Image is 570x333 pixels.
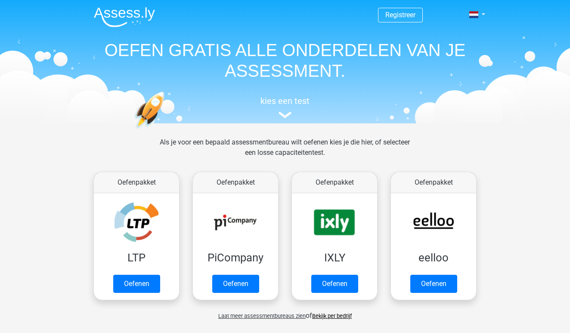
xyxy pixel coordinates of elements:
[113,275,160,293] a: Oefenen
[87,96,483,119] a: kies een test
[134,91,198,170] img: oefenen
[87,304,483,321] div: of
[312,313,352,319] a: Bekijk per bedrijf
[410,275,457,293] a: Oefenen
[212,275,259,293] a: Oefenen
[385,11,415,19] a: Registreer
[279,112,291,118] img: assessment
[218,313,306,319] span: Laat meer assessmentbureaus zien
[311,275,358,293] a: Oefenen
[87,40,483,81] h1: OEFEN GRATIS ALLE ONDERDELEN VAN JE ASSESSMENT.
[87,96,483,106] h5: kies een test
[94,7,155,27] img: Assessly
[153,137,417,168] div: Als je voor een bepaald assessmentbureau wilt oefenen kies je die hier, of selecteer een losse ca...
